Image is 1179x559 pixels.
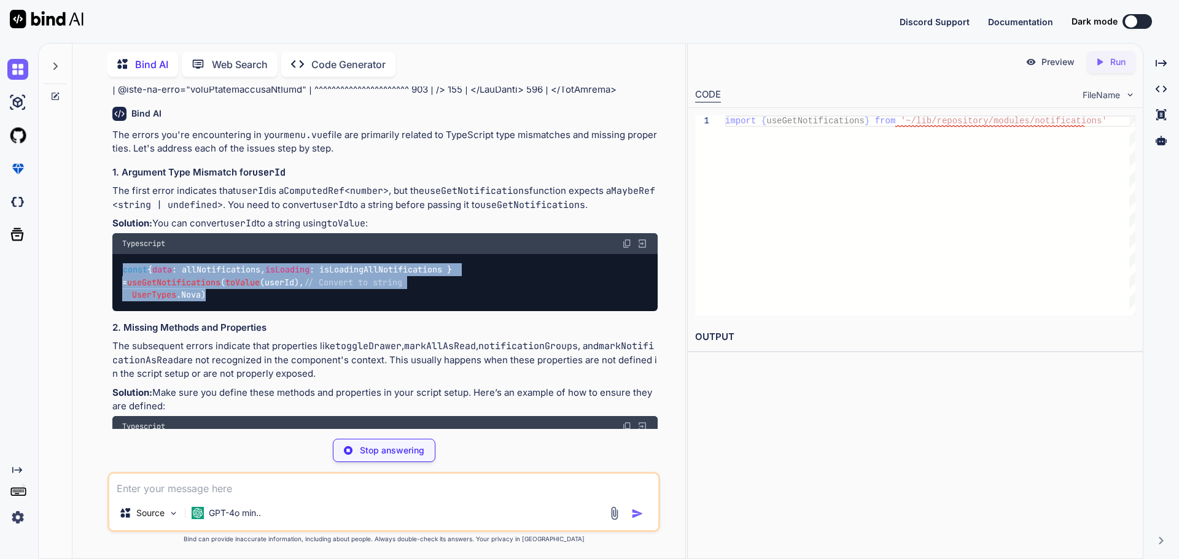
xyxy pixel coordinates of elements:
code: toggleDrawer [335,340,402,352]
code: { : allNotifications, : isLoadingAllNotifications } = ( (userId), . ) [122,263,457,301]
p: Stop answering [360,444,424,457]
h2: OUTPUT [688,323,1143,352]
span: Documentation [988,17,1053,27]
span: { [761,116,766,126]
code: menu.vue [284,129,328,141]
p: GPT-4o min.. [209,507,261,519]
code: userId [316,199,349,211]
p: The first error indicates that is a , but the function expects a . You need to convert to a strin... [112,184,658,212]
img: Pick Models [168,508,179,519]
span: '~/lib/repository/modules/notifications' [900,116,1107,126]
img: githubLight [7,125,28,146]
code: ComputedRef<number> [284,185,389,197]
button: Documentation [988,15,1053,28]
img: Open in Browser [637,421,648,432]
p: Make sure you define these methods and properties in your script setup. Here’s an example of how ... [112,386,658,414]
p: Source [136,507,165,519]
p: Preview [1041,56,1075,68]
span: const [123,264,147,276]
span: Typescript [122,239,165,249]
span: toValue [225,277,260,288]
span: isLoading [265,264,309,276]
p: Code Generator [311,57,386,72]
h3: 1. Argument Type Mismatch for [112,166,658,180]
span: // Convert to string [304,277,402,288]
img: preview [1025,56,1037,67]
code: userId [224,217,257,229]
span: from [874,116,895,126]
code: userId [236,185,269,197]
img: chat [7,59,28,80]
div: CODE [695,88,721,102]
p: The subsequent errors indicate that properties like , , , and are not recognized in the component... [112,339,658,381]
img: copy [622,422,632,431]
code: markAllAsRead [404,340,476,352]
code: userId [252,166,286,179]
img: copy [622,239,632,249]
p: Web Search [212,57,268,72]
span: useGetNotifications [127,277,220,288]
p: You can convert to a string using : [112,217,658,231]
img: darkCloudIdeIcon [7,191,28,212]
strong: Solution: [112,217,152,229]
span: useGetNotifications [766,116,865,126]
strong: Solution: [112,387,152,398]
span: data [152,264,172,276]
code: toValue [327,217,365,229]
span: Dark mode [1072,15,1118,28]
h6: Bind AI [131,107,161,120]
img: icon [631,507,644,520]
img: GPT-4o mini [192,507,204,519]
span: } [865,116,870,126]
span: FileName [1083,89,1120,101]
span: Typescript [122,422,165,431]
p: Bind can provide inaccurate information, including about people. Always double-check its answers.... [107,534,660,544]
code: useGetNotifications [480,199,585,211]
button: Discord Support [900,15,970,28]
span: Discord Support [900,17,970,27]
code: markNotificationAsRead [112,340,654,366]
img: premium [7,158,28,179]
img: attachment [607,506,621,520]
p: The errors you're encountering in your file are primarily related to TypeScript type mismatches a... [112,128,658,156]
span: import [725,116,756,126]
code: MaybeRef<string | undefined> [112,185,655,211]
code: useGetNotifications [424,185,529,197]
code: notificationGroups [478,340,578,352]
p: Bind AI [135,57,168,72]
p: Run [1110,56,1126,68]
img: chevron down [1125,90,1135,100]
div: 1 [695,115,709,127]
span: Nova [181,289,201,300]
img: ai-studio [7,92,28,113]
img: settings [7,507,28,528]
img: Bind AI [10,10,84,28]
h3: 2. Missing Methods and Properties [112,321,658,335]
span: UserTypes [132,289,176,300]
img: Open in Browser [637,238,648,249]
